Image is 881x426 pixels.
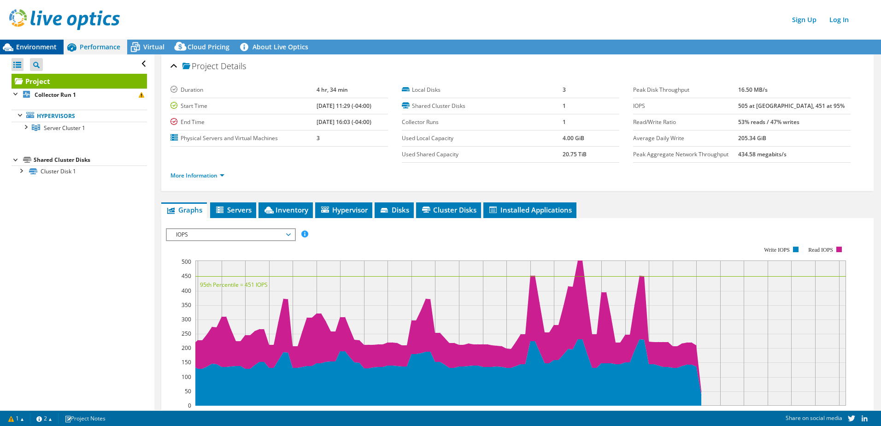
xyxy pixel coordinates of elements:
[215,205,252,214] span: Servers
[16,42,57,51] span: Environment
[12,122,147,134] a: Server Cluster 1
[182,330,191,337] text: 250
[563,150,587,158] b: 20.75 TiB
[738,102,845,110] b: 505 at [GEOGRAPHIC_DATA], 451 at 95%
[12,110,147,122] a: Hypervisors
[402,85,563,95] label: Local Disks
[808,247,833,253] text: Read IOPS
[317,86,348,94] b: 4 hr, 34 min
[402,101,563,111] label: Shared Cluster Disks
[58,413,112,424] a: Project Notes
[182,62,218,71] span: Project
[9,9,120,30] img: live_optics_svg.svg
[44,124,85,132] span: Server Cluster 1
[182,301,191,309] text: 350
[170,172,224,179] a: More Information
[12,74,147,89] a: Project
[633,150,739,159] label: Peak Aggregate Network Throughput
[35,91,76,99] b: Collector Run 1
[421,205,476,214] span: Cluster Disks
[764,247,790,253] text: Write IOPS
[170,101,317,111] label: Start Time
[263,205,308,214] span: Inventory
[563,118,566,126] b: 1
[166,205,202,214] span: Graphs
[182,258,191,266] text: 500
[402,134,563,143] label: Used Local Capacity
[2,413,30,424] a: 1
[170,85,317,95] label: Duration
[182,315,191,323] text: 300
[402,150,563,159] label: Used Shared Capacity
[825,13,853,26] a: Log In
[12,89,147,101] a: Collector Run 1
[188,42,229,51] span: Cloud Pricing
[317,118,371,126] b: [DATE] 16:03 (-04:00)
[30,413,59,424] a: 2
[563,86,566,94] b: 3
[34,154,147,166] div: Shared Cluster Disks
[633,118,739,127] label: Read/Write Ratio
[170,134,317,143] label: Physical Servers and Virtual Machines
[12,166,147,177] a: Cluster Disk 1
[488,205,572,214] span: Installed Applications
[143,42,164,51] span: Virtual
[182,287,191,295] text: 400
[80,42,120,51] span: Performance
[236,40,315,54] a: About Live Optics
[786,414,842,422] span: Share on social media
[320,205,368,214] span: Hypervisor
[182,344,191,352] text: 200
[185,387,191,395] text: 50
[738,86,768,94] b: 16.50 MB/s
[563,134,584,142] b: 4.00 GiB
[633,101,739,111] label: IOPS
[563,102,566,110] b: 1
[221,60,246,71] span: Details
[738,150,787,158] b: 434.58 megabits/s
[182,272,191,280] text: 450
[182,373,191,381] text: 100
[787,13,821,26] a: Sign Up
[200,281,268,289] text: 95th Percentile = 451 IOPS
[738,134,766,142] b: 205.34 GiB
[633,134,739,143] label: Average Daily Write
[171,229,290,240] span: IOPS
[317,134,320,142] b: 3
[182,358,191,366] text: 150
[317,102,371,110] b: [DATE] 11:29 (-04:00)
[188,402,191,409] text: 0
[738,118,799,126] b: 53% reads / 47% writes
[633,85,739,95] label: Peak Disk Throughput
[379,205,409,214] span: Disks
[170,118,317,127] label: End Time
[402,118,563,127] label: Collector Runs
